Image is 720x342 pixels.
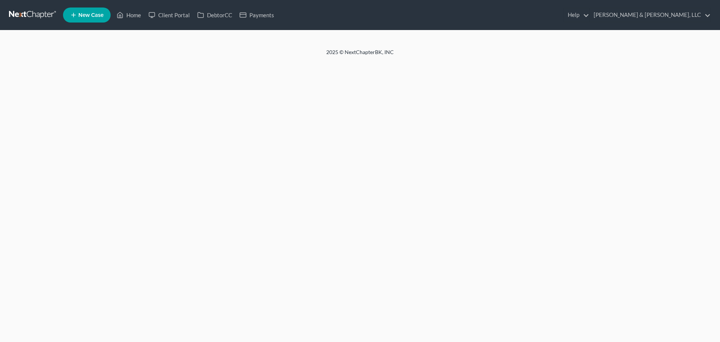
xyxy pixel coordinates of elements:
new-legal-case-button: New Case [63,8,111,23]
div: 2025 © NextChapterBK, INC [146,48,574,62]
a: Home [113,8,145,22]
a: DebtorCC [193,8,236,22]
a: Help [564,8,589,22]
a: Client Portal [145,8,193,22]
a: Payments [236,8,278,22]
a: [PERSON_NAME] & [PERSON_NAME], LLC [590,8,711,22]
